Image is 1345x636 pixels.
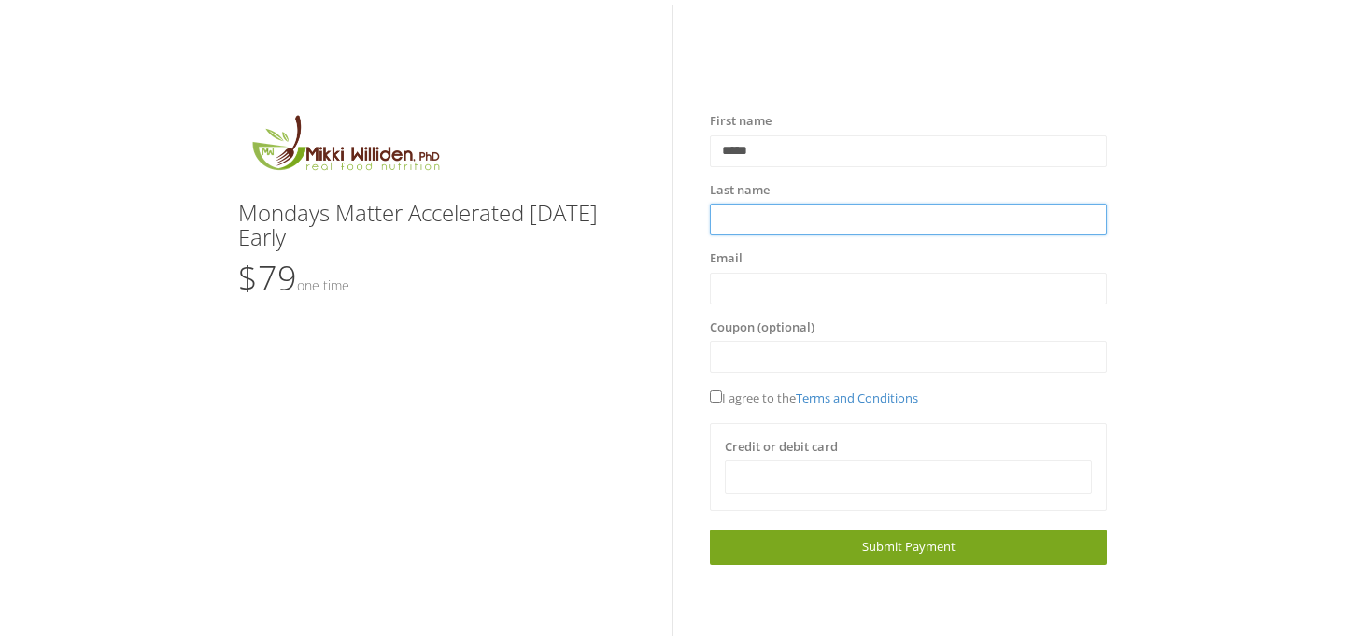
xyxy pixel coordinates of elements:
iframe: Secure card payment input frame [737,470,1080,486]
label: First name [710,112,772,131]
h3: Mondays Matter Accelerated [DATE] Early [238,201,635,250]
img: MikkiLogoMain.png [238,112,451,182]
label: Email [710,249,743,268]
span: Submit Payment [862,538,956,555]
span: I agree to the [710,389,918,406]
label: Last name [710,181,770,200]
label: Coupon (optional) [710,318,814,337]
a: Submit Payment [710,530,1107,564]
label: Credit or debit card [725,438,838,457]
a: Terms and Conditions [796,389,918,406]
span: $79 [238,255,349,301]
small: One time [297,276,349,294]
